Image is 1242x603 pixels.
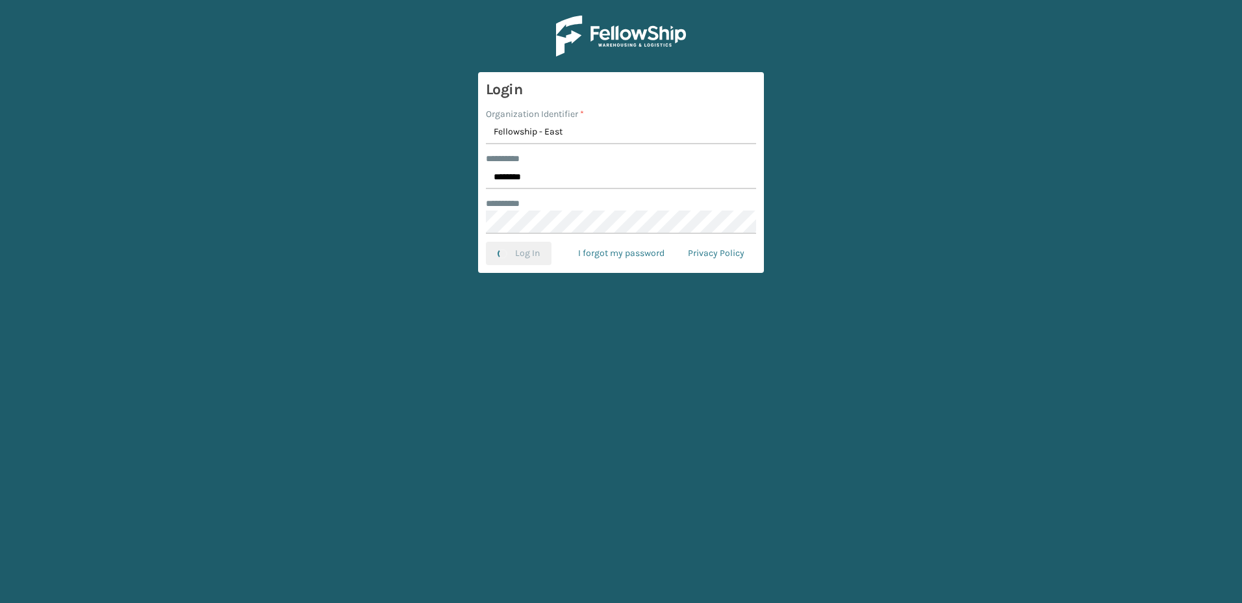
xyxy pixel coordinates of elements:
[486,107,584,121] label: Organization Identifier
[676,242,756,265] a: Privacy Policy
[486,242,551,265] button: Log In
[486,80,756,99] h3: Login
[566,242,676,265] a: I forgot my password
[556,16,686,57] img: Logo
